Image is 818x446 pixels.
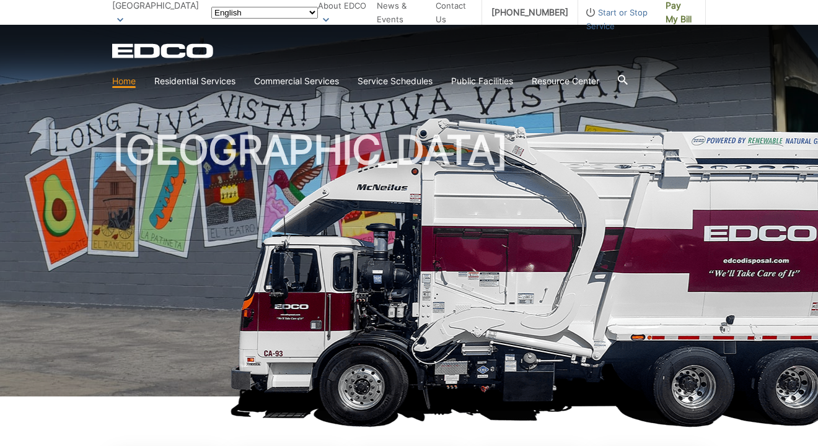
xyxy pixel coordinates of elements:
[112,130,706,402] h1: [GEOGRAPHIC_DATA]
[532,74,599,88] a: Resource Center
[112,43,215,58] a: EDCD logo. Return to the homepage.
[451,74,513,88] a: Public Facilities
[358,74,433,88] a: Service Schedules
[211,7,318,19] select: Select a language
[154,74,235,88] a: Residential Services
[112,74,136,88] a: Home
[254,74,339,88] a: Commercial Services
